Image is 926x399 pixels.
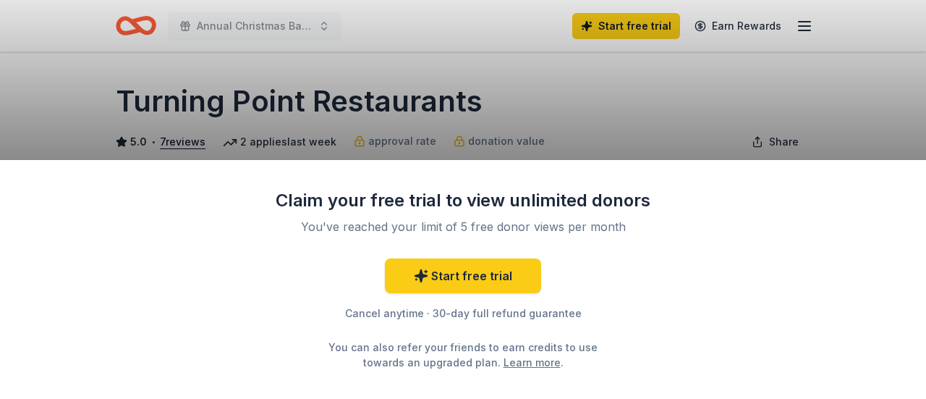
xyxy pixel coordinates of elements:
a: Learn more [504,355,561,370]
div: You've reached your limit of 5 free donor views per month [292,218,634,235]
div: Claim your free trial to view unlimited donors [275,189,651,212]
a: Start free trial [385,259,541,293]
div: Cancel anytime · 30-day full refund guarantee [275,305,651,322]
div: You can also refer your friends to earn credits to use towards an upgraded plan. . [315,340,611,370]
